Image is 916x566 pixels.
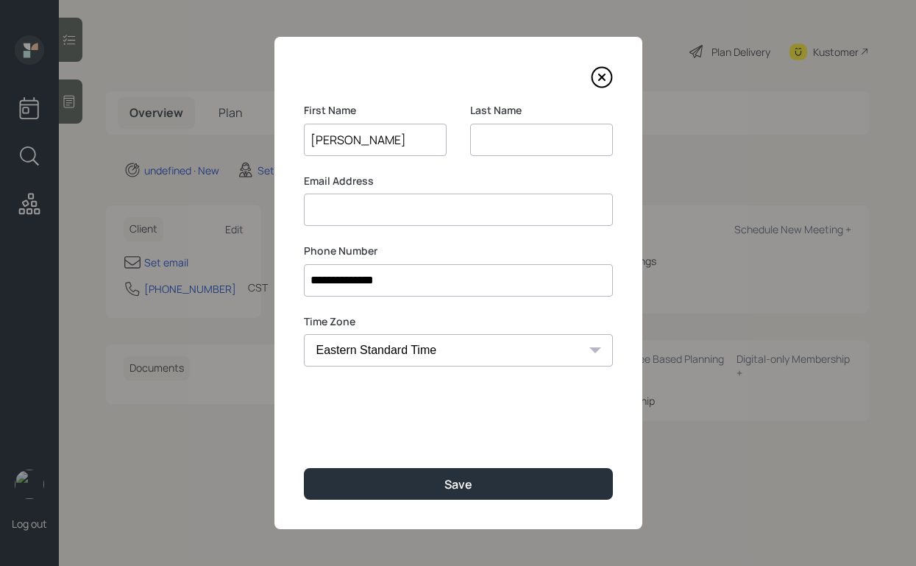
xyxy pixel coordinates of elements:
[304,244,613,258] label: Phone Number
[304,314,613,329] label: Time Zone
[304,468,613,500] button: Save
[470,103,613,118] label: Last Name
[304,103,447,118] label: First Name
[304,174,613,188] label: Email Address
[444,476,472,492] div: Save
